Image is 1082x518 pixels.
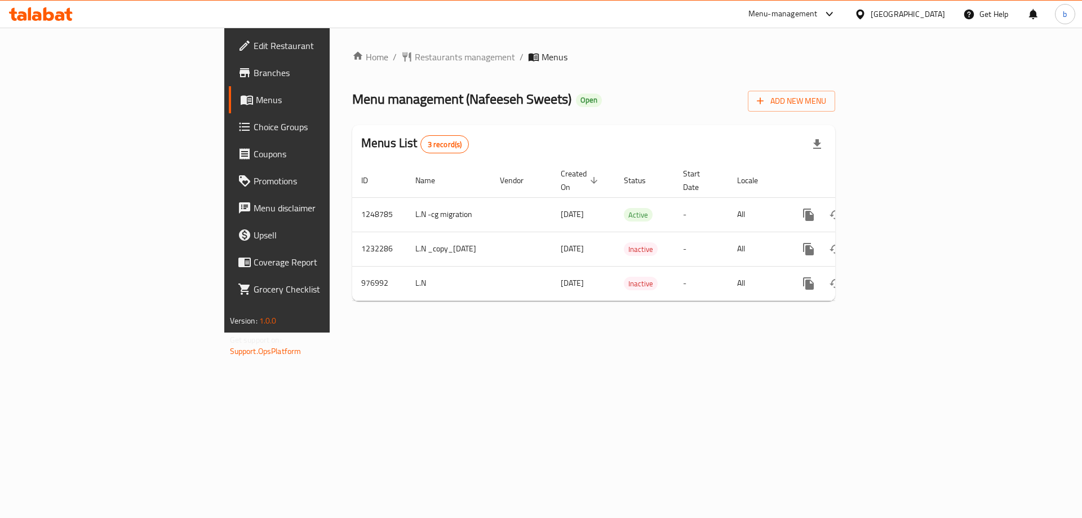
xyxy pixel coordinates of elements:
td: - [674,232,728,266]
span: Status [624,174,660,187]
li: / [520,50,524,64]
h2: Menus List [361,135,469,153]
a: Upsell [229,222,405,249]
table: enhanced table [352,163,912,301]
span: Menus [542,50,567,64]
span: ID [361,174,383,187]
span: Promotions [254,174,396,188]
a: Grocery Checklist [229,276,405,303]
span: Get support on: [230,333,282,347]
span: Add New Menu [757,94,826,108]
span: Coupons [254,147,396,161]
button: Change Status [822,270,849,297]
span: [DATE] [561,207,584,222]
a: Branches [229,59,405,86]
span: Menu disclaimer [254,201,396,215]
a: Choice Groups [229,113,405,140]
span: Version: [230,313,258,328]
td: All [728,232,786,266]
div: Open [576,94,602,107]
div: Active [624,208,653,222]
td: - [674,266,728,300]
span: Inactive [624,243,658,256]
button: more [795,236,822,263]
button: more [795,201,822,228]
span: Locale [737,174,773,187]
div: [GEOGRAPHIC_DATA] [871,8,945,20]
a: Coverage Report [229,249,405,276]
span: Grocery Checklist [254,282,396,296]
nav: breadcrumb [352,50,835,64]
span: b [1063,8,1067,20]
span: Inactive [624,277,658,290]
a: Menus [229,86,405,113]
span: Branches [254,66,396,79]
span: Menus [256,93,396,107]
span: [DATE] [561,241,584,256]
button: more [795,270,822,297]
span: Name [415,174,450,187]
td: - [674,197,728,232]
span: Start Date [683,167,715,194]
div: Menu-management [748,7,818,21]
td: L.N _copy_[DATE] [406,232,491,266]
span: 3 record(s) [421,139,469,150]
button: Add New Menu [748,91,835,112]
button: Change Status [822,201,849,228]
a: Coupons [229,140,405,167]
td: All [728,266,786,300]
th: Actions [786,163,912,198]
span: Upsell [254,228,396,242]
td: L.N -cg migration [406,197,491,232]
span: Coverage Report [254,255,396,269]
div: Inactive [624,242,658,256]
span: Active [624,209,653,222]
td: L.N [406,266,491,300]
span: Created On [561,167,601,194]
button: Change Status [822,236,849,263]
div: Export file [804,131,831,158]
a: Edit Restaurant [229,32,405,59]
span: Vendor [500,174,538,187]
a: Menu disclaimer [229,194,405,222]
a: Restaurants management [401,50,515,64]
span: Open [576,95,602,105]
span: Choice Groups [254,120,396,134]
td: All [728,197,786,232]
a: Promotions [229,167,405,194]
span: Restaurants management [415,50,515,64]
span: [DATE] [561,276,584,290]
a: Support.OpsPlatform [230,344,301,358]
span: Menu management ( Nafeeseh Sweets ) [352,86,571,112]
span: 1.0.0 [259,313,277,328]
span: Edit Restaurant [254,39,396,52]
div: Total records count [420,135,469,153]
